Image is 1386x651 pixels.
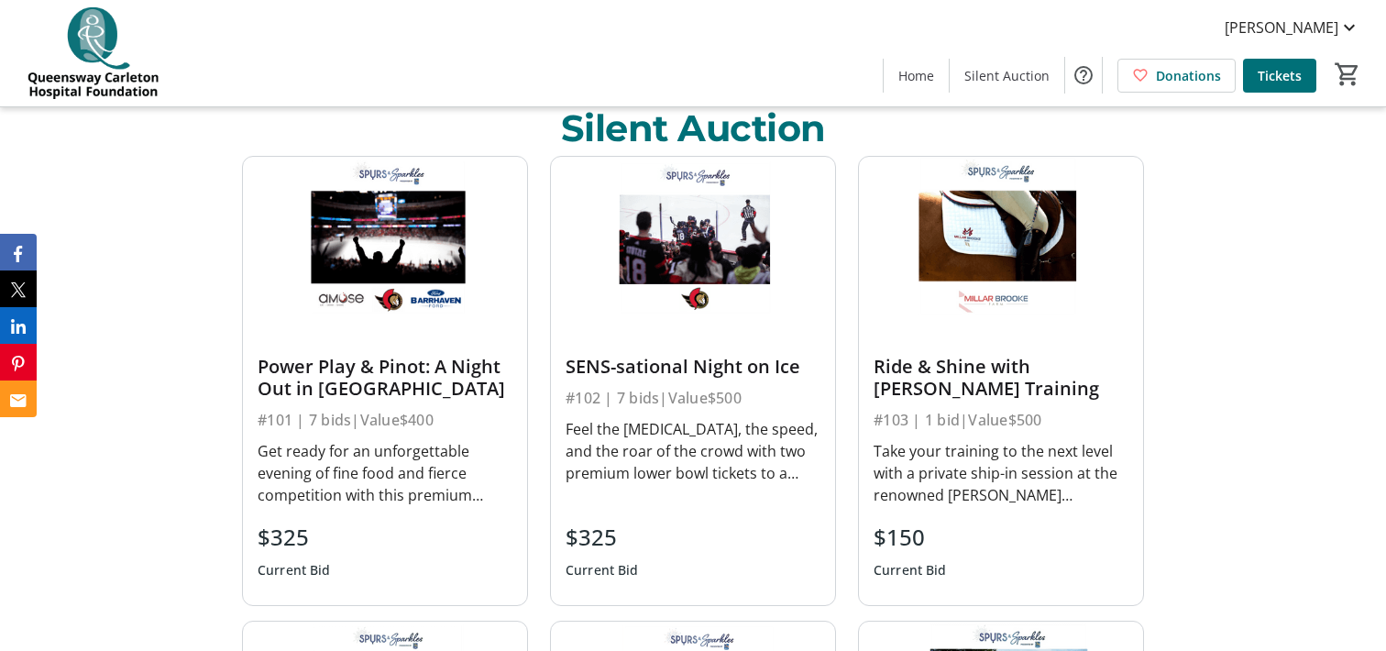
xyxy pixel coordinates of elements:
div: Power Play & Pinot: A Night Out in [GEOGRAPHIC_DATA] [258,356,512,400]
div: Feel the [MEDICAL_DATA], the speed, and the roar of the crowd with two premium lower bowl tickets... [566,418,820,484]
div: SENS-sational Night on Ice [566,356,820,378]
button: [PERSON_NAME] [1210,13,1375,42]
a: Tickets [1243,59,1316,93]
a: Home [884,59,949,93]
div: Ride & Shine with [PERSON_NAME] Training [874,356,1128,400]
div: $325 [258,521,331,554]
span: Home [898,66,934,85]
a: Silent Auction [950,59,1064,93]
span: Donations [1156,66,1221,85]
div: $150 [874,521,947,554]
div: $325 [566,521,639,554]
div: Current Bid [566,554,639,587]
img: Power Play & Pinot: A Night Out in Ottawa [243,157,527,316]
span: Silent Auction [964,66,1050,85]
div: Current Bid [258,554,331,587]
div: #101 | 7 bids | Value $400 [258,407,512,433]
div: Get ready for an unforgettable evening of fine food and fierce competition with this premium Otta... [258,440,512,506]
span: [PERSON_NAME] [1225,17,1338,39]
img: Ride & Shine with Millar Brooke Training [859,157,1143,316]
div: #102 | 7 bids | Value $500 [566,385,820,411]
div: Silent Auction [561,101,826,156]
img: SENS-sational Night on Ice [551,157,835,316]
button: Cart [1331,58,1364,91]
div: #103 | 1 bid | Value $500 [874,407,1128,433]
a: Donations [1117,59,1236,93]
span: Tickets [1258,66,1302,85]
div: Take your training to the next level with a private ship-in session at the renowned [PERSON_NAME]... [874,440,1128,506]
img: QCH Foundation's Logo [11,7,174,99]
button: Help [1065,57,1102,94]
div: Current Bid [874,554,947,587]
